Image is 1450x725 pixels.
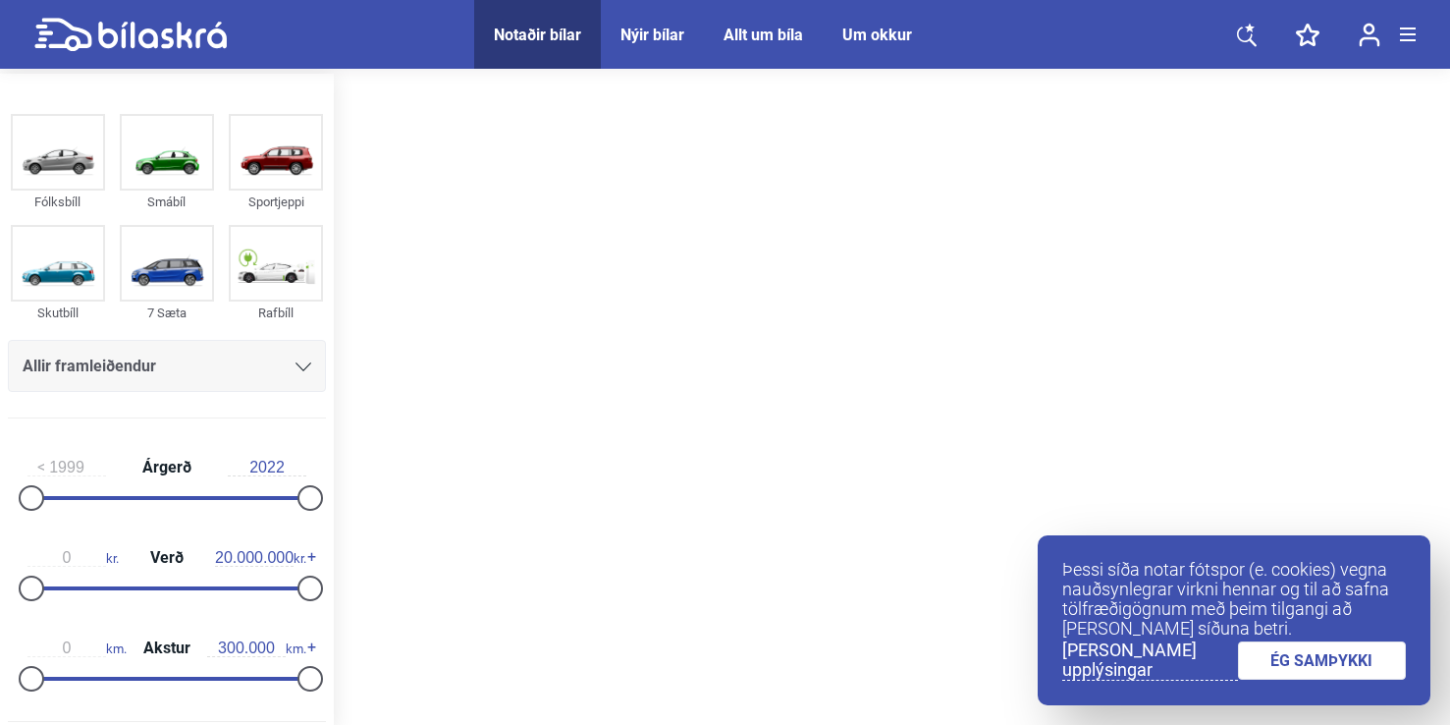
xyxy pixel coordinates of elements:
[120,302,214,324] div: 7 Sæta
[23,353,156,380] span: Allir framleiðendur
[145,550,188,566] span: Verð
[11,302,105,324] div: Skutbíll
[11,191,105,213] div: Fólksbíll
[229,302,323,324] div: Rafbíll
[1359,23,1380,47] img: user-login.svg
[494,26,581,44] a: Notaðir bílar
[215,549,306,567] span: kr.
[620,26,684,44] a: Nýir bílar
[27,549,119,567] span: kr.
[229,191,323,213] div: Sportjeppi
[138,641,195,656] span: Akstur
[27,640,127,657] span: km.
[724,26,803,44] a: Allt um bíla
[1238,641,1407,680] a: ÉG SAMÞYKKI
[1062,560,1406,639] p: Þessi síða notar fótspor (e. cookies) vegna nauðsynlegrar virkni hennar og til að safna tölfræðig...
[120,191,214,213] div: Smábíl
[842,26,912,44] a: Um okkur
[1062,641,1238,681] a: [PERSON_NAME] upplýsingar
[137,460,196,475] span: Árgerð
[207,640,306,657] span: km.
